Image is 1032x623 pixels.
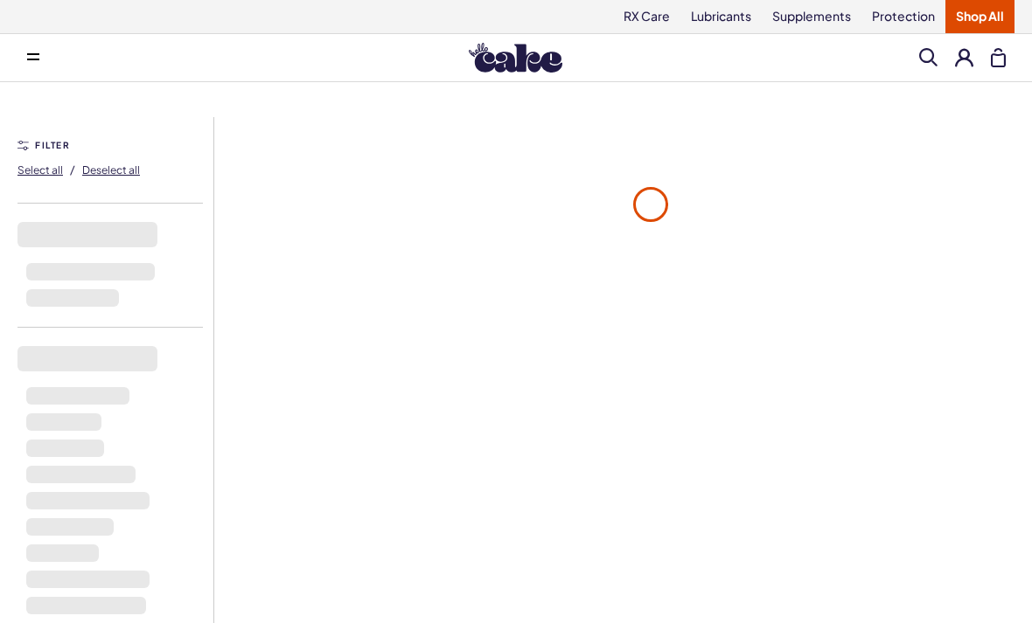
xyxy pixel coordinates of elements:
button: Select all [17,156,63,183]
span: / [70,162,75,177]
img: Hello Cake [469,43,562,73]
span: Deselect all [82,163,140,177]
button: Deselect all [82,156,140,183]
span: Select all [17,163,63,177]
